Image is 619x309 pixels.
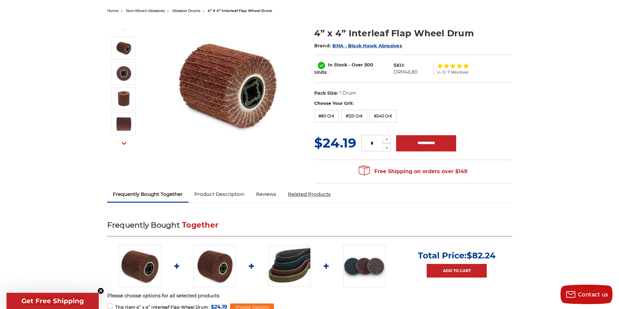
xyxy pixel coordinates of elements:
[116,23,132,37] button: Previous
[116,116,132,132] img: 4” x 4” Interleaf Flap Wheel Drum
[172,8,200,13] a: abrasive drums
[314,100,512,107] label: Choose Your Grit:
[116,90,132,107] img: 4 inch flap wheel surface conditioning combo
[393,69,418,76] dd: DRM4IL80
[116,65,132,81] img: 4 inch interleaf flap wheel quad key arbor
[359,165,467,178] span: Free Shipping on orders over $149
[6,293,99,309] div: Get Free ShippingClose teaser
[119,245,161,287] img: 4 inch interleaf flap wheel drum
[163,20,293,150] img: 4 inch interleaf flap wheel drum
[314,135,356,151] span: $24.19
[561,285,613,304] button: Contact us
[208,8,272,13] span: 4” x 4” interleaf flap wheel drum
[332,43,402,49] a: BHA - Black Hawk Abrasives
[427,264,487,278] a: Add to Cart
[188,187,250,201] a: Product Description
[447,70,468,74] span: 7 Reviews
[578,291,608,298] span: Contact us
[182,220,218,230] span: Together
[250,187,282,201] a: Reviews
[126,8,165,13] a: non-woven abrasives
[314,43,331,49] span: Brand:
[418,250,496,261] p: Total Price:
[349,62,363,68] span: - Over
[314,27,512,40] h1: 4” x 4” Interleaf Flap Wheel Drum
[107,220,180,230] span: Frequently Bought
[364,62,373,68] span: 500
[393,62,405,69] dt: SKU:
[328,62,347,68] span: In Stock
[107,187,189,201] a: Frequently Bought Together
[340,90,356,97] dd: 1 Drum
[437,70,446,74] span: (4.9)
[107,292,512,300] p: Please choose options for all selected products
[282,187,337,201] a: Related Products
[467,250,496,261] span: $82.24
[21,297,84,305] span: Get Free Shipping
[116,137,132,150] button: Next
[97,288,104,294] button: Close teaser
[314,90,338,97] dt: Pack Size:
[107,8,119,13] a: home
[116,40,132,56] img: 4 inch interleaf flap wheel drum
[314,69,327,75] span: Units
